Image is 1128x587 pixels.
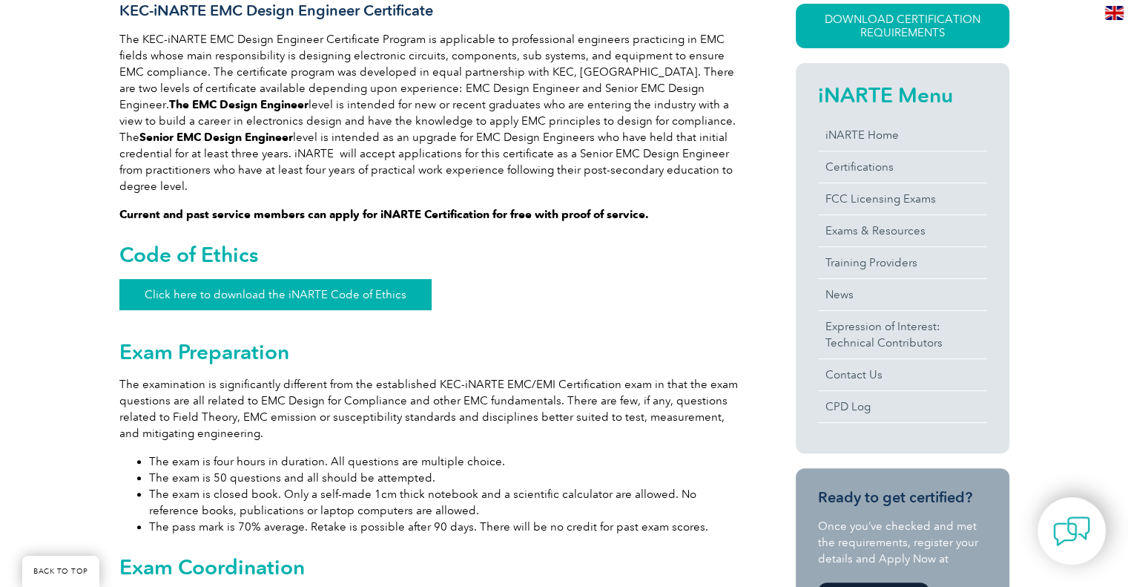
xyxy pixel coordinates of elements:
a: Contact Us [818,359,987,390]
p: The KEC-iNARTE EMC Design Engineer Certificate Program is applicable to professional engineers pr... [119,31,742,194]
p: Once you’ve checked and met the requirements, register your details and Apply Now at [818,518,987,567]
li: The pass mark is 70% average. Retake is possible after 90 days. There will be no credit for past ... [149,519,742,535]
li: The exam is four hours in duration. All questions are multiple choice. [149,453,742,470]
a: Expression of Interest:Technical Contributors [818,311,987,358]
a: CPD Log [818,391,987,422]
a: News [818,279,987,310]
li: The exam is closed book. Only a self-made 1cm thick notebook and a scientific calculator are allo... [149,486,742,519]
a: Certifications [818,151,987,183]
a: FCC Licensing Exams [818,183,987,214]
h2: Exam Coordination [119,555,742,579]
a: Exams & Resources [818,215,987,246]
a: Download Certification Requirements [796,4,1009,48]
h2: iNARTE Menu [818,83,987,107]
h3: Ready to get certified? [818,488,987,507]
p: The examination is significantly different from the established KEC-iNARTE EMC/EMI Certification ... [119,376,742,442]
h2: Code of Ethics [119,243,742,266]
img: en [1105,6,1124,20]
h3: KEC-iNARTE EMC Design Engineer Certificate [119,1,742,20]
strong: Senior EMC Design Engineer [139,131,293,144]
a: BACK TO TOP [22,556,99,587]
a: Training Providers [818,247,987,278]
a: iNARTE Home [818,119,987,151]
strong: The EMC Design Engineer [169,98,309,111]
img: contact-chat.png [1053,513,1090,550]
li: The exam is 50 questions and all should be attempted. [149,470,742,486]
a: Click here to download the iNARTE Code of Ethics [119,279,432,310]
h2: Exam Preparation [119,340,742,364]
strong: Current and past service members can apply for iNARTE Certification for free with proof of service. [119,208,649,221]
